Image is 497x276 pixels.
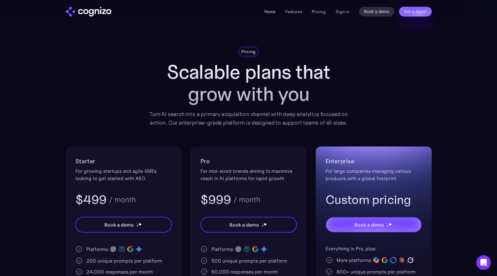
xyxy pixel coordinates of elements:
div: More platforms: [337,256,372,264]
div: 200 unique prompts per platform [86,257,162,264]
a: Book a demostarstarstar [75,217,172,233]
h3: $499 [75,192,107,208]
div: For growing startups and agile SMEs looking to get started with AEO [75,167,172,182]
img: star [263,222,267,226]
div: Turn AI search into a primary acquisition channel with deep analytics focused on action. Our ente... [145,110,352,127]
div: Platforms: [86,245,109,253]
h2: Enterprise [326,156,422,166]
a: Book a demo [359,7,394,16]
div: / month [233,196,260,203]
img: star [387,223,387,223]
h3: $999 [200,192,231,208]
div: Book a demo [355,221,384,228]
div: Book a demo [229,221,259,228]
div: 500 unique prompts per platform [211,257,287,264]
img: star [261,223,262,223]
a: Book a demostarstarstar [326,217,422,233]
img: star [261,225,264,227]
div: Pricing [241,49,256,55]
h2: Pro [200,156,297,166]
div: For large companies managing various products with a global footprint [326,167,422,182]
img: star [136,225,139,227]
a: Home [264,9,276,14]
a: Features [285,9,302,14]
div: Book a demo [104,221,134,228]
img: star [138,222,142,226]
div: Open Intercom Messenger [476,255,491,270]
a: Pricing [312,9,326,14]
a: home [66,7,111,16]
div: 60,000 responses per month [211,268,278,275]
div: 24,000 responses per month [86,268,153,275]
img: cognizo logo [66,7,111,16]
a: Sign in [336,8,349,15]
img: star [387,225,389,227]
div: Platforms: [211,245,234,253]
img: star [136,223,137,223]
div: / month [109,196,136,203]
h1: Scalable plans that grow with you [145,61,352,105]
h2: Starter [75,156,172,166]
a: Get a report [399,7,432,16]
a: Book a demostarstarstar [200,217,297,233]
div: Everything in Pro, plus: [326,245,422,252]
div: 800+ unique prompts per platform [337,268,416,275]
h3: Custom pricing [326,192,422,208]
img: star [388,222,392,226]
div: For mid-sized brands aiming to maximize reach in AI platforms for rapid growth [200,167,297,182]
